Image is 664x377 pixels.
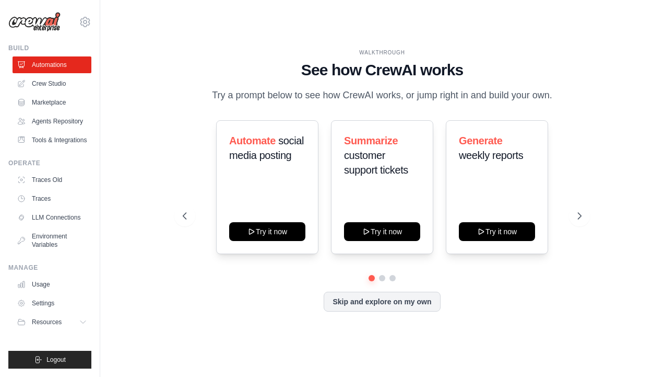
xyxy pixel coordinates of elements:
a: Environment Variables [13,228,91,253]
h1: See how CrewAI works [183,61,582,79]
button: Skip and explore on my own [324,292,440,312]
div: Manage [8,264,91,272]
button: Resources [13,314,91,330]
a: Usage [13,276,91,293]
a: Traces [13,190,91,207]
div: WALKTHROUGH [183,49,582,56]
a: Automations [13,56,91,73]
span: Automate [229,135,276,146]
span: weekly reports [459,150,523,161]
button: Try it now [229,222,305,241]
div: Build [8,44,91,52]
span: social media posting [229,135,304,161]
span: Summarize [344,135,398,146]
img: Logo [8,12,61,32]
div: Operate [8,159,91,167]
a: Traces Old [13,172,91,188]
button: Logout [8,351,91,369]
a: Agents Repository [13,113,91,130]
span: Generate [459,135,503,146]
span: Resources [32,318,62,326]
a: Settings [13,295,91,312]
p: Try a prompt below to see how CrewAI works, or jump right in and build your own. [207,88,558,103]
a: Marketplace [13,94,91,111]
a: Tools & Integrations [13,132,91,148]
button: Try it now [459,222,535,241]
button: Try it now [344,222,420,241]
span: Logout [46,356,66,364]
a: LLM Connections [13,209,91,226]
span: customer support tickets [344,150,408,176]
a: Crew Studio [13,75,91,92]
